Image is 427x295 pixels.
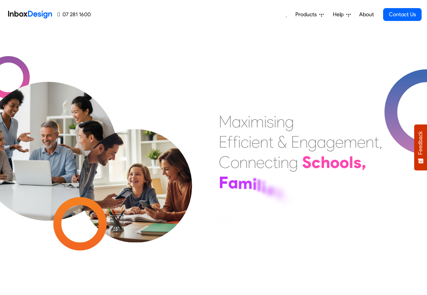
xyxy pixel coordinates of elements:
div: l [257,175,261,196]
div: a [219,208,228,229]
div: m [250,112,264,132]
div: t [268,132,273,152]
button: Feedback - Show survey [414,124,427,170]
div: c [312,152,321,172]
div: e [256,152,265,172]
a: Products [293,8,326,21]
div: i [252,174,257,194]
div: t [273,152,278,172]
div: a [228,172,238,193]
div: h [321,152,330,172]
div: n [228,212,236,232]
div: g [308,132,317,152]
div: i [238,132,241,152]
a: Contact Us [383,8,422,21]
div: Maximising Efficient & Engagement, Connecting Schools, Families, and Students. [219,112,382,213]
img: parents_with_child.png [65,101,206,243]
div: o [231,152,239,172]
div: f [233,132,238,152]
div: i [264,112,267,132]
div: g [285,112,294,132]
div: n [276,112,285,132]
span: Products [295,10,319,19]
div: a [232,112,241,132]
div: i [249,132,251,152]
div: e [266,179,275,199]
div: n [299,132,308,152]
a: 07 281 1600 [57,10,91,19]
div: i [248,112,250,132]
div: n [281,152,289,172]
div: S [302,152,312,172]
div: e [357,132,366,152]
a: About [357,8,376,21]
div: C [219,152,231,172]
div: E [219,132,227,152]
div: s [275,182,283,202]
div: x [241,112,248,132]
a: Help [330,8,353,21]
div: s [267,112,274,132]
div: n [366,132,374,152]
div: E [291,132,299,152]
div: e [335,132,344,152]
span: Feedback [418,131,424,155]
div: l [349,152,353,172]
div: M [219,112,232,132]
div: F [219,172,228,193]
div: c [241,132,249,152]
div: n [248,152,256,172]
div: i [278,152,281,172]
div: & [277,132,287,152]
div: n [239,152,248,172]
div: t [374,132,379,152]
div: g [326,132,335,152]
div: f [227,132,233,152]
div: a [317,132,326,152]
div: n [260,132,268,152]
div: i [274,112,276,132]
div: s [353,152,362,172]
div: , [283,185,288,205]
div: g [289,152,298,172]
div: m [344,132,357,152]
div: e [251,132,260,152]
div: , [379,132,382,152]
div: i [261,177,266,197]
div: o [340,152,349,172]
span: Help [333,10,346,19]
div: m [238,173,252,193]
div: c [265,152,273,172]
div: , [362,152,366,172]
div: o [330,152,340,172]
